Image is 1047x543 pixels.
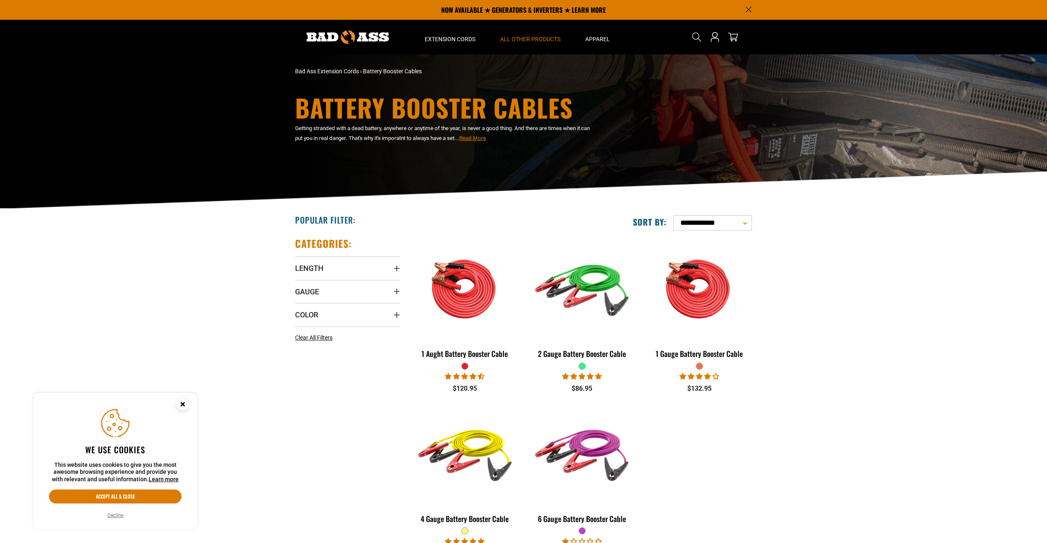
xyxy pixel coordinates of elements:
[295,287,319,296] span: Gauge
[105,511,126,520] button: Decline
[530,350,635,357] div: 2 Gauge Battery Booster Cable
[500,35,561,43] span: All Other Products
[295,67,596,76] nav: breadcrumbs
[33,393,198,530] aside: Cookie Consent
[412,237,517,362] a: features 1 Aught Battery Booster Cable
[679,373,719,380] span: 4.00 stars
[585,35,610,43] span: Apparel
[425,35,475,43] span: Extension Cords
[363,68,422,75] span: Battery Booster Cables
[295,256,400,280] summary: Length
[530,406,634,501] img: purple
[295,334,333,341] span: Clear All Filters
[295,125,590,141] span: Getting stranded with a dead battery, anywhere or anytime of the year, is never a good thing. And...
[49,489,181,503] button: Accept all & close
[530,384,635,394] div: $86.95
[690,30,703,44] summary: Search
[445,373,484,380] span: 4.56 stars
[647,350,752,357] div: 1 Gauge Battery Booster Cable
[295,214,356,225] h2: Popular Filter:
[530,237,635,362] a: green 2 Gauge Battery Booster Cable
[488,20,573,54] summary: All Other Products
[413,241,517,336] img: features
[412,350,517,357] div: 1 Aught Battery Booster Cable
[307,30,389,44] img: Bad Ass Extension Cords
[295,310,318,319] span: Color
[412,20,488,54] summary: Extension Cords
[633,217,667,227] label: Sort by:
[412,402,517,527] a: yellow 4 Gauge Battery Booster Cable
[49,461,181,483] p: This website uses cookies to give you the most awesome browsing experience and provide you with r...
[647,237,752,362] a: orange 1 Gauge Battery Booster Cable
[295,95,596,120] h1: Battery Booster Cables
[295,263,323,273] span: Length
[459,135,486,141] span: Read More
[360,68,362,75] span: ›
[647,241,751,336] img: orange
[412,384,517,394] div: $120.95
[295,280,400,303] summary: Gauge
[149,476,179,482] a: Learn more
[530,402,635,527] a: purple 6 Gauge Battery Booster Cable
[295,68,359,75] a: Bad Ass Extension Cords
[647,384,752,394] div: $132.95
[530,515,635,522] div: 6 Gauge Battery Booster Cable
[573,20,622,54] summary: Apparel
[49,444,181,455] h2: We use cookies
[562,373,602,380] span: 5.00 stars
[295,303,400,326] summary: Color
[412,515,517,522] div: 4 Gauge Battery Booster Cable
[413,406,517,501] img: yellow
[295,333,336,342] a: Clear All Filters
[295,237,352,250] h2: Categories:
[530,241,634,336] img: green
